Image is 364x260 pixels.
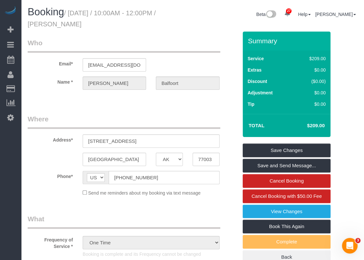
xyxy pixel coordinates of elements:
[243,220,330,233] a: Book This Again
[243,174,330,188] a: Cancel Booking
[355,238,360,243] span: 3
[342,238,357,253] iframe: Intercom live chat
[295,101,326,107] div: $0.00
[83,76,146,90] input: First Name*
[28,38,220,53] legend: Who
[4,7,17,16] img: Automaid Logo
[286,8,291,14] span: 27
[28,6,64,18] span: Booking
[243,144,330,157] a: Save Changes
[83,153,146,166] input: City*
[243,159,330,172] a: Save and Send Message...
[28,114,220,129] legend: Where
[298,12,311,17] a: Help
[83,58,146,72] input: Email*
[28,214,220,229] legend: What
[295,55,326,62] div: $209.00
[248,78,267,85] label: Discount
[249,123,264,128] strong: Total
[243,189,330,203] a: Cancel Booking with $50.00 Fee
[88,190,201,196] span: Send me reminders about my booking via text message
[23,171,78,180] label: Phone*
[156,76,219,90] input: Last Name*
[248,89,273,96] label: Adjustment
[248,37,327,45] h3: Summary
[288,123,325,129] h4: $209.00
[295,89,326,96] div: $0.00
[83,251,220,257] p: Booking is complete and its Frequency cannot be changed
[23,134,78,143] label: Address*
[281,7,293,21] a: 27
[28,9,156,28] small: / [DATE] / 10:00AM - 12:00PM / [PERSON_NAME]
[109,171,220,184] input: Phone*
[23,234,78,250] label: Frequency of Service *
[295,78,326,85] div: ($0.00)
[295,67,326,73] div: $0.00
[248,101,254,107] label: Tip
[193,153,220,166] input: Zip Code*
[256,12,276,17] a: Beta
[23,58,78,67] label: Email*
[243,205,330,218] a: View Changes
[315,12,356,17] a: [PERSON_NAME]
[248,67,262,73] label: Extras
[248,55,264,62] label: Service
[251,193,322,199] span: Cancel Booking with $50.00 Fee
[23,76,78,85] label: Name *
[265,10,276,19] img: New interface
